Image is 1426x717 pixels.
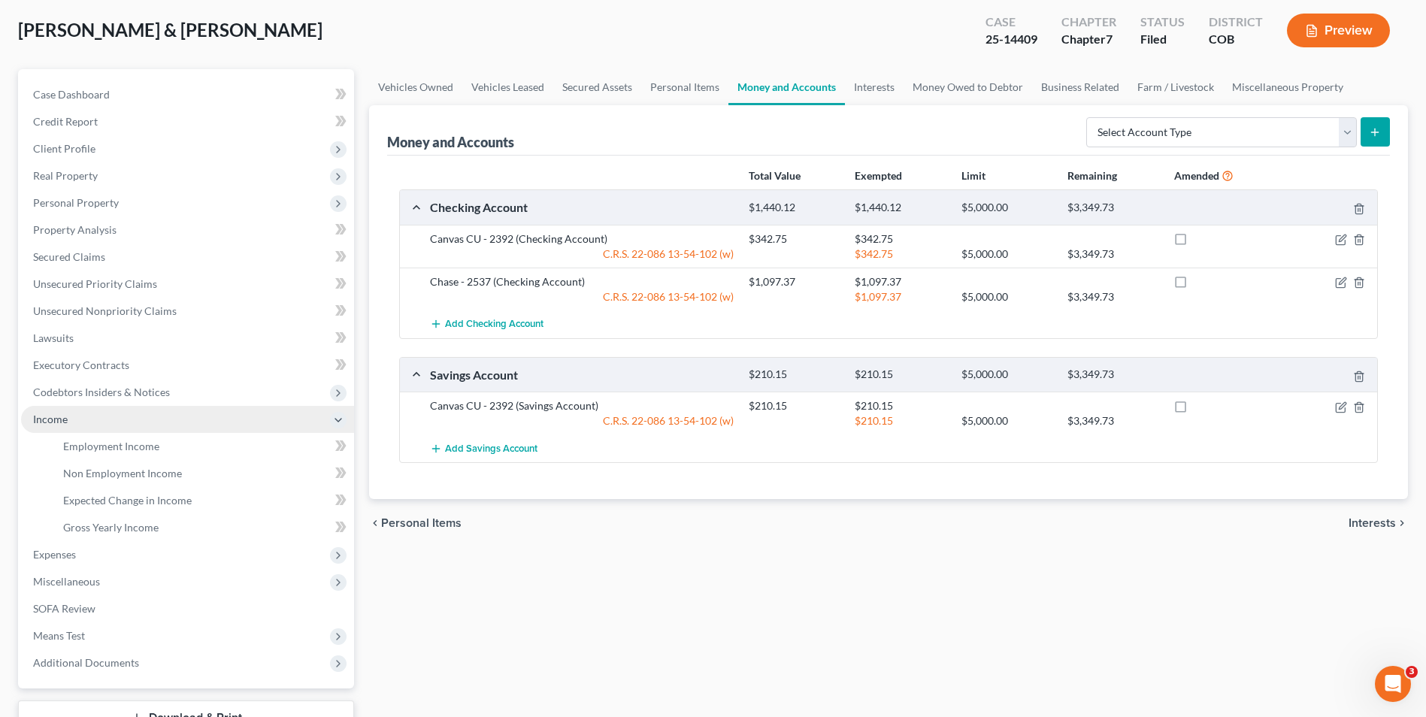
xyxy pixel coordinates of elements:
iframe: Intercom live chat [1375,666,1411,702]
button: Add Checking Account [430,310,543,338]
div: $342.75 [847,247,953,262]
span: Codebtors Insiders & Notices [33,386,170,398]
div: Canvas CU - 2392 (Savings Account) [422,398,741,413]
strong: Total Value [749,169,801,182]
a: Non Employment Income [51,460,354,487]
a: Lawsuits [21,325,354,352]
a: Unsecured Priority Claims [21,271,354,298]
span: Add Checking Account [445,319,543,331]
div: $1,097.37 [741,274,847,289]
div: C.R.S. 22-086 13-54-102 (w) [422,289,741,304]
div: $5,000.00 [954,289,1060,304]
i: chevron_right [1396,517,1408,529]
strong: Remaining [1067,169,1117,182]
i: chevron_left [369,517,381,529]
a: Gross Yearly Income [51,514,354,541]
span: [PERSON_NAME] & [PERSON_NAME] [18,19,322,41]
a: Farm / Livestock [1128,69,1223,105]
span: Property Analysis [33,223,117,236]
a: Vehicles Owned [369,69,462,105]
div: $210.15 [741,398,847,413]
span: Interests [1349,517,1396,529]
div: $210.15 [741,368,847,382]
div: Filed [1140,31,1185,48]
span: Secured Claims [33,250,105,263]
span: Add Savings Account [445,443,537,455]
div: Money and Accounts [387,133,514,151]
div: Canvas CU - 2392 (Checking Account) [422,231,741,247]
a: Credit Report [21,108,354,135]
span: Expenses [33,548,76,561]
div: Status [1140,14,1185,31]
span: Unsecured Priority Claims [33,277,157,290]
div: $210.15 [847,398,953,413]
a: Secured Claims [21,244,354,271]
span: Gross Yearly Income [63,521,159,534]
div: $3,349.73 [1060,413,1166,428]
div: $1,440.12 [847,201,953,215]
div: $1,440.12 [741,201,847,215]
div: $210.15 [847,368,953,382]
span: Employment Income [63,440,159,452]
div: $1,097.37 [847,289,953,304]
strong: Amended [1174,169,1219,182]
a: SOFA Review [21,595,354,622]
span: Unsecured Nonpriority Claims [33,304,177,317]
span: Income [33,413,68,425]
span: Client Profile [33,142,95,155]
div: $210.15 [847,413,953,428]
div: Case [985,14,1037,31]
span: Executory Contracts [33,358,129,371]
div: $3,349.73 [1060,201,1166,215]
div: COB [1209,31,1263,48]
a: Money Owed to Debtor [904,69,1032,105]
a: Money and Accounts [728,69,845,105]
div: Savings Account [422,367,741,383]
span: Lawsuits [33,331,74,344]
div: Checking Account [422,199,741,215]
span: Credit Report [33,115,98,128]
a: Property Analysis [21,216,354,244]
div: District [1209,14,1263,31]
button: Add Savings Account [430,434,537,462]
div: $5,000.00 [954,368,1060,382]
span: Case Dashboard [33,88,110,101]
a: Employment Income [51,433,354,460]
span: Real Property [33,169,98,182]
a: Case Dashboard [21,81,354,108]
span: Means Test [33,629,85,642]
div: Chapter [1061,14,1116,31]
div: Chase - 2537 (Checking Account) [422,274,741,289]
div: $3,349.73 [1060,368,1166,382]
span: 7 [1106,32,1113,46]
span: Additional Documents [33,656,139,669]
div: C.R.S. 22-086 13-54-102 (w) [422,413,741,428]
div: $1,097.37 [847,274,953,289]
div: $3,349.73 [1060,289,1166,304]
a: Miscellaneous Property [1223,69,1352,105]
a: Expected Change in Income [51,487,354,514]
a: Unsecured Nonpriority Claims [21,298,354,325]
button: Interests chevron_right [1349,517,1408,529]
a: Vehicles Leased [462,69,553,105]
span: Expected Change in Income [63,494,192,507]
div: 25-14409 [985,31,1037,48]
a: Executory Contracts [21,352,354,379]
a: Interests [845,69,904,105]
a: Personal Items [641,69,728,105]
div: $5,000.00 [954,413,1060,428]
a: Business Related [1032,69,1128,105]
span: Personal Property [33,196,119,209]
span: 3 [1406,666,1418,678]
button: chevron_left Personal Items [369,517,462,529]
span: Personal Items [381,517,462,529]
button: Preview [1287,14,1390,47]
div: $5,000.00 [954,201,1060,215]
span: Non Employment Income [63,467,182,480]
strong: Exempted [855,169,902,182]
span: SOFA Review [33,602,95,615]
div: $5,000.00 [954,247,1060,262]
div: $3,349.73 [1060,247,1166,262]
div: $342.75 [741,231,847,247]
strong: Limit [961,169,985,182]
